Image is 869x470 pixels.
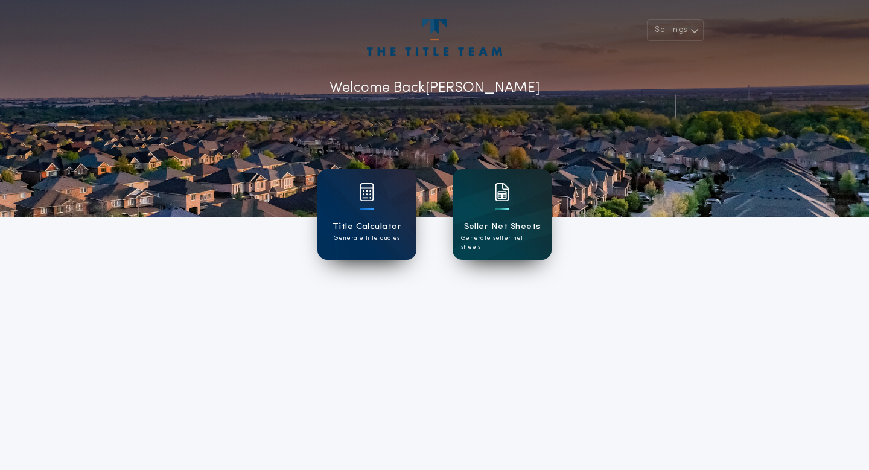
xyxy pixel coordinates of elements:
[495,183,509,201] img: card icon
[329,77,540,99] p: Welcome Back [PERSON_NAME]
[317,169,416,260] a: card iconTitle CalculatorGenerate title quotes
[647,19,704,41] button: Settings
[367,19,502,56] img: account-logo
[453,169,552,260] a: card iconSeller Net SheetsGenerate seller net sheets
[360,183,374,201] img: card icon
[334,234,399,243] p: Generate title quotes
[464,220,541,234] h1: Seller Net Sheets
[461,234,543,252] p: Generate seller net sheets
[333,220,401,234] h1: Title Calculator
